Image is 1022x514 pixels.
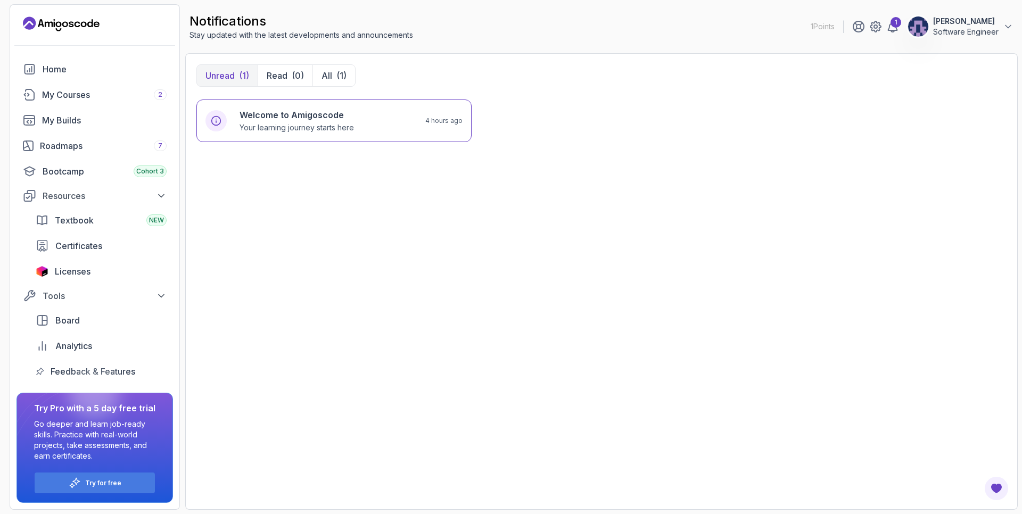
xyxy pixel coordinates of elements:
div: Roadmaps [40,139,167,152]
a: Try for free [85,479,121,487]
div: (1) [336,69,347,82]
div: 1 [891,17,901,28]
button: Unread(1) [197,65,258,86]
a: board [29,310,173,331]
a: feedback [29,361,173,382]
a: bootcamp [17,161,173,182]
a: textbook [29,210,173,231]
p: Software Engineer [933,27,999,37]
div: My Builds [42,114,167,127]
button: user profile image[PERSON_NAME]Software Engineer [908,16,1013,37]
p: Your learning journey starts here [240,122,354,133]
span: Feedback & Features [51,365,135,378]
p: Unread [205,69,235,82]
span: Analytics [55,339,92,352]
a: roadmaps [17,135,173,156]
h6: Welcome to Amigoscode [240,109,354,121]
button: Read(0) [258,65,312,86]
button: Resources [17,186,173,205]
button: Tools [17,286,173,305]
button: Open Feedback Button [984,476,1009,501]
span: Textbook [55,214,94,227]
span: Cohort 3 [136,167,164,176]
a: home [17,59,173,80]
p: Go deeper and learn job-ready skills. Practice with real-world projects, take assessments, and ea... [34,419,155,461]
div: Resources [43,189,167,202]
img: jetbrains icon [36,266,48,277]
span: Board [55,314,80,327]
img: user profile image [908,16,928,37]
p: Stay updated with the latest developments and announcements [189,30,413,40]
a: builds [17,110,173,131]
a: licenses [29,261,173,282]
div: (1) [239,69,249,82]
div: Home [43,63,167,76]
button: Try for free [34,472,155,494]
span: Licenses [55,265,90,278]
span: NEW [149,216,164,225]
div: My Courses [42,88,167,101]
h2: notifications [189,13,413,30]
a: certificates [29,235,173,256]
a: courses [17,84,173,105]
button: All(1) [312,65,355,86]
span: 7 [158,142,162,150]
p: All [322,69,332,82]
span: Certificates [55,239,102,252]
p: 1 Points [811,21,835,32]
p: [PERSON_NAME] [933,16,999,27]
a: analytics [29,335,173,357]
a: Landing page [23,15,100,32]
div: (0) [292,69,304,82]
p: Read [267,69,287,82]
span: 2 [158,90,162,99]
div: Bootcamp [43,165,167,178]
div: Tools [43,289,167,302]
p: 4 hours ago [425,117,463,125]
a: 1 [886,20,899,33]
